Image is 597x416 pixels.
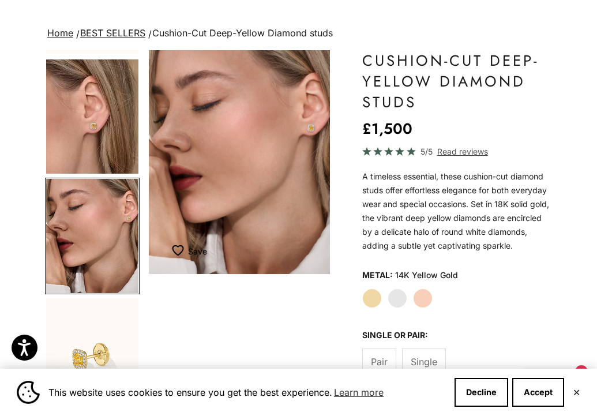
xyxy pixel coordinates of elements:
[362,117,412,140] sale-price: £1,500
[45,25,553,42] nav: breadcrumbs
[46,59,138,174] img: #YellowGold #WhiteGold #RoseGold
[395,267,458,284] variant-option-value: 14K Yellow Gold
[362,267,393,284] legend: Metal:
[437,145,488,158] span: Read reviews
[46,298,138,413] img: #YellowGold
[172,239,207,263] button: Add to Wishlist
[362,171,549,250] span: A timeless essential, these cushion-cut diamond studs offer effortless elegance for both everyday...
[149,50,330,274] div: Item 5 of 15
[152,27,333,39] span: Cushion-Cut Deep-Yellow Diamond studs
[80,27,145,39] a: BEST SELLERS
[172,245,188,256] img: wishlist
[45,58,140,175] button: Go to item 4
[573,389,580,396] button: Close
[332,384,385,401] a: Learn more
[47,27,73,39] a: Home
[362,327,428,344] legend: Single or Pair:
[17,381,40,404] img: Cookie banner
[149,50,330,274] img: #YellowGold #WhiteGold #RoseGold
[420,145,433,158] span: 5/5
[362,50,553,113] h1: Cushion-Cut Deep-Yellow Diamond studs
[45,297,140,414] button: Go to item 6
[362,145,553,158] a: 5/5 Read reviews
[512,378,564,407] button: Accept
[46,179,138,293] img: #YellowGold #WhiteGold #RoseGold
[411,354,437,369] span: Single
[45,178,140,294] button: Go to item 5
[455,378,508,407] button: Decline
[48,384,445,401] span: This website uses cookies to ensure you get the best experience.
[371,354,388,369] span: Pair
